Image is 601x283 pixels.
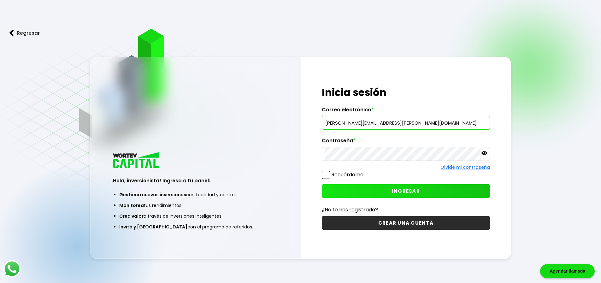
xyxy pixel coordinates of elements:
img: logo_wortev_capital [111,151,161,170]
li: con el programa de referidos. [119,221,272,232]
label: Recuérdame [331,171,363,178]
span: INGRESAR [392,188,420,194]
p: ¿No te has registrado? [322,206,490,214]
img: flecha izquierda [9,30,14,36]
span: Monitorea [119,202,144,209]
span: Gestiona nuevas inversiones [119,192,186,198]
li: a través de inversiones inteligentes. [119,211,272,221]
span: Crea valor [119,213,144,219]
label: Contraseña [322,138,490,147]
input: hola@wortev.capital [325,116,487,129]
h1: Inicia sesión [322,85,490,100]
label: Correo electrónico [322,107,490,116]
button: CREAR UNA CUENTA [322,216,490,230]
li: tus rendimientos. [119,200,272,211]
div: Agendar llamada [540,264,595,278]
h3: ¡Hola, inversionista! Ingresa a tu panel: [111,177,280,184]
a: ¿No te has registrado?CREAR UNA CUENTA [322,206,490,230]
li: con facilidad y control. [119,189,272,200]
span: Invita y [GEOGRAPHIC_DATA] [119,224,187,230]
a: Olvidé mi contraseña [440,164,490,170]
button: INGRESAR [322,184,490,198]
img: logos_whatsapp-icon.242b2217.svg [3,260,21,278]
